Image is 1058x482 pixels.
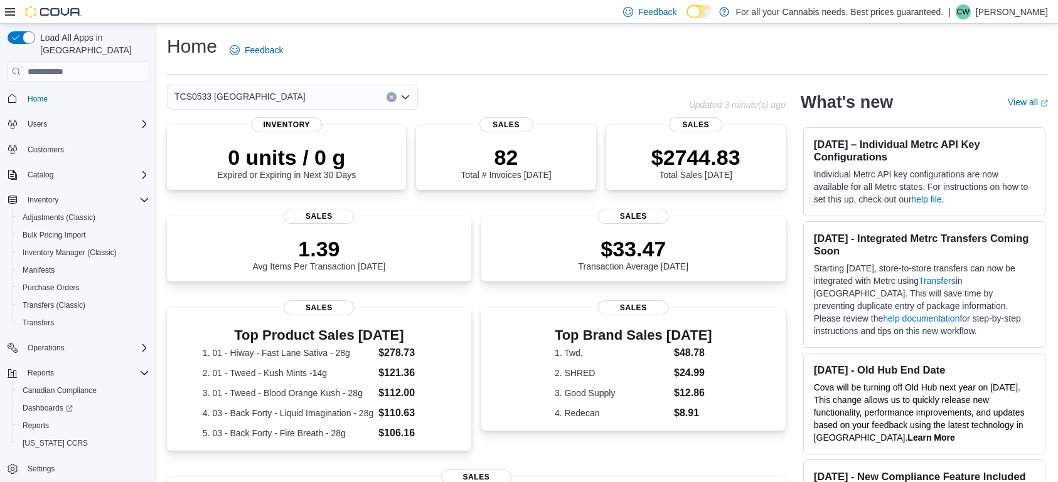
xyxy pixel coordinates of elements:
div: Expired or Expiring in Next 30 Days [217,145,356,180]
a: Reports [18,418,54,433]
a: Purchase Orders [18,280,85,295]
span: Catalog [28,170,53,180]
button: Purchase Orders [13,279,154,296]
span: Settings [23,461,149,476]
span: Sales [669,117,723,132]
h3: Top Brand Sales [DATE] [555,328,712,343]
img: Cova [25,6,82,18]
p: $2744.83 [651,145,740,170]
dd: $278.73 [378,345,435,360]
span: Purchase Orders [18,280,149,295]
a: Customers [23,142,69,157]
dd: $8.91 [674,406,712,421]
a: Transfers (Classic) [18,298,90,313]
span: Adjustments (Classic) [18,210,149,225]
a: Bulk Pricing Import [18,228,91,243]
span: Canadian Compliance [23,385,97,396]
dd: $121.36 [378,365,435,380]
span: Cova will be turning off Old Hub next year on [DATE]. This change allows us to quickly release ne... [814,382,1025,443]
span: Manifests [18,263,149,278]
a: Transfers [919,276,956,286]
button: Manifests [13,261,154,279]
span: Settings [28,464,55,474]
p: $33.47 [578,236,688,261]
button: Operations [3,339,154,357]
button: Inventory Manager (Classic) [13,244,154,261]
span: [US_STATE] CCRS [23,438,88,448]
span: Purchase Orders [23,283,80,293]
dt: 2. 01 - Tweed - Kush Mints -14g [203,367,373,379]
span: Sales [284,209,354,224]
span: Customers [28,145,64,155]
span: Catalog [23,167,149,182]
span: Customers [23,142,149,157]
p: [PERSON_NAME] [976,4,1048,19]
button: Canadian Compliance [13,382,154,399]
span: Inventory [252,117,322,132]
span: Washington CCRS [18,436,149,451]
a: [US_STATE] CCRS [18,436,93,451]
button: Reports [13,417,154,434]
span: Home [28,94,48,104]
span: Reports [23,421,49,431]
button: Catalog [3,166,154,184]
p: For all your Cannabis needs. Best prices guaranteed. [735,4,943,19]
dt: 1. 01 - Hiway - Fast Lane Sativa - 28g [203,347,373,359]
a: Settings [23,461,60,476]
span: Transfers (Classic) [18,298,149,313]
dt: 4. 03 - Back Forty - Liquid Imagination - 28g [203,407,373,419]
span: Inventory [23,192,149,207]
span: Sales [284,300,354,315]
span: Feedback [245,44,283,56]
a: Adjustments (Classic) [18,210,100,225]
span: Bulk Pricing Import [18,228,149,243]
span: Inventory Manager (Classic) [18,245,149,260]
a: Home [23,92,53,107]
div: Total # Invoices [DATE] [461,145,551,180]
span: Dashboards [18,401,149,416]
p: Updated 3 minute(s) ago [689,100,786,110]
dd: $110.63 [378,406,435,421]
button: Reports [23,365,59,380]
button: Bulk Pricing Import [13,226,154,244]
dt: 3. 01 - Tweed - Blood Orange Kush - 28g [203,387,373,399]
span: Sales [479,117,533,132]
button: Clear input [387,92,397,102]
div: Transaction Average [DATE] [578,236,688,271]
p: Individual Metrc API key configurations are now available for all Metrc states. For instructions ... [814,168,1035,206]
h3: [DATE] - Integrated Metrc Transfers Coming Soon [814,232,1035,257]
span: Users [23,117,149,132]
a: Transfers [18,315,59,330]
span: CW [957,4,970,19]
span: Bulk Pricing Import [23,230,86,240]
button: Inventory [3,191,154,209]
button: Users [3,115,154,133]
h3: [DATE] – Individual Metrc API Key Configurations [814,138,1035,163]
span: Operations [23,340,149,355]
span: Dark Mode [687,18,687,19]
button: Transfers [13,314,154,332]
a: Inventory Manager (Classic) [18,245,122,260]
span: Manifests [23,265,55,275]
span: Transfers [18,315,149,330]
dd: $12.86 [674,385,712,401]
span: Transfers (Classic) [23,300,85,310]
a: View allExternal link [1008,97,1048,107]
p: 82 [461,145,551,170]
p: 0 units / 0 g [217,145,356,170]
button: [US_STATE] CCRS [13,434,154,452]
span: Reports [23,365,149,380]
button: Adjustments (Classic) [13,209,154,226]
a: help documentation [883,313,959,323]
div: Chris Wood [956,4,971,19]
a: Dashboards [18,401,78,416]
div: Avg Items Per Transaction [DATE] [252,236,385,271]
span: Canadian Compliance [18,383,149,398]
p: 1.39 [252,236,385,261]
p: Starting [DATE], store-to-store transfers can now be integrated with Metrc using in [GEOGRAPHIC_D... [814,262,1035,337]
dt: 1. Twd. [555,347,669,359]
span: Transfers [23,318,54,328]
a: Learn More [907,432,954,443]
h2: What's new [801,92,893,112]
span: TCS0533 [GEOGRAPHIC_DATA] [174,89,306,104]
